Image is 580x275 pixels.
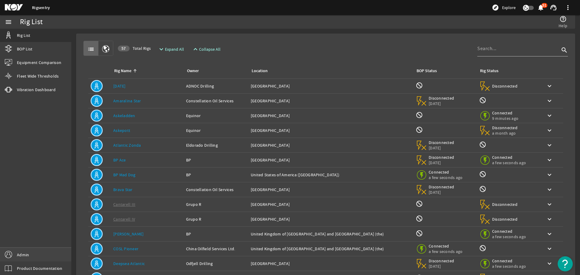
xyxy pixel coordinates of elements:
[251,142,411,148] div: [GEOGRAPHIC_DATA]
[17,59,61,66] span: Equipment Comparison
[87,46,95,53] mat-icon: list
[118,45,151,51] span: Total Rigs
[416,200,423,207] mat-icon: BOP Monitoring not available for this rig
[251,68,408,74] div: Location
[113,187,133,192] a: Brava Star
[251,113,411,119] div: [GEOGRAPHIC_DATA]
[558,256,573,271] button: Open Resource Center
[155,44,186,55] button: Expand All
[114,68,131,74] div: Rig Name
[17,46,32,52] span: BOP List
[251,172,411,178] div: United States of America ([GEOGRAPHIC_DATA])
[429,184,454,190] span: Disconnected
[187,68,199,74] div: Owner
[480,68,498,74] div: Rig Status
[429,160,454,165] span: [DATE]
[429,249,462,254] span: a few seconds ago
[561,0,575,15] button: more_vert
[252,68,268,74] div: Location
[429,155,454,160] span: Disconnected
[113,83,126,89] a: [DATE]
[492,160,526,165] span: a few seconds ago
[113,68,179,74] div: Rig Name
[429,145,454,151] span: [DATE]
[546,230,553,238] mat-icon: keyboard_arrow_down
[477,45,559,52] input: Search...
[186,172,246,178] div: BP
[502,5,516,11] span: Explore
[546,127,553,134] mat-icon: keyboard_arrow_down
[113,98,141,104] a: Amaralina Star
[479,185,486,193] mat-icon: Rig Monitoring not available for this rig
[429,258,454,264] span: Disconnected
[251,216,411,222] div: [GEOGRAPHIC_DATA]
[559,15,567,23] mat-icon: help_outline
[416,111,423,119] mat-icon: BOP Monitoring not available for this rig
[429,175,462,180] span: a few seconds ago
[186,142,246,148] div: Eldorado Drilling
[492,83,518,89] span: Disconnected
[186,261,246,267] div: Odfjell Drilling
[17,73,59,79] span: Fleet Wide Thresholds
[417,68,437,74] div: BOP Status
[537,4,544,11] mat-icon: notifications
[251,201,411,207] div: [GEOGRAPHIC_DATA]
[546,245,553,252] mat-icon: keyboard_arrow_down
[113,172,136,177] a: BP Mad Dog
[492,264,526,269] span: a few seconds ago
[550,4,557,11] mat-icon: support_agent
[546,156,553,164] mat-icon: keyboard_arrow_down
[186,201,246,207] div: Grupo R
[479,245,486,252] mat-icon: Rig Monitoring not available for this rig
[416,82,423,89] mat-icon: BOP Monitoring not available for this rig
[158,46,163,53] mat-icon: expand_more
[479,171,486,178] mat-icon: Rig Monitoring not available for this rig
[561,46,568,54] i: search
[429,243,462,249] span: Connected
[186,127,246,133] div: Equinor
[251,246,411,252] div: United Kingdom of [GEOGRAPHIC_DATA] and [GEOGRAPHIC_DATA] (the)
[546,260,553,267] mat-icon: keyboard_arrow_down
[186,216,246,222] div: Grupo R
[186,157,246,163] div: BP
[546,216,553,223] mat-icon: keyboard_arrow_down
[189,44,223,55] button: Collapse All
[492,258,526,264] span: Connected
[113,231,143,237] a: [PERSON_NAME]
[251,157,411,163] div: [GEOGRAPHIC_DATA]
[492,130,518,136] span: a month ago
[492,4,499,11] mat-icon: explore
[32,5,50,11] a: Rigsentry
[429,101,454,106] span: [DATE]
[251,98,411,104] div: [GEOGRAPHIC_DATA]
[537,5,544,11] button: 51
[492,125,518,130] span: Disconnected
[546,112,553,119] mat-icon: keyboard_arrow_down
[17,265,62,271] span: Product Documentation
[492,216,518,222] span: Disconnected
[17,252,29,258] span: Admin
[199,46,221,52] span: Collapse All
[186,83,246,89] div: ADNOC Drilling
[186,98,246,104] div: Constellation Oil Services
[492,229,526,234] span: Connected
[546,171,553,178] mat-icon: keyboard_arrow_down
[251,83,411,89] div: [GEOGRAPHIC_DATA]
[429,140,454,145] span: Disconnected
[113,128,130,133] a: Askepott
[5,18,12,26] mat-icon: menu
[113,113,135,118] a: Askeladden
[429,264,454,269] span: [DATE]
[546,201,553,208] mat-icon: keyboard_arrow_down
[479,141,486,148] mat-icon: Rig Monitoring not available for this rig
[489,3,518,12] button: Explore
[546,82,553,90] mat-icon: keyboard_arrow_down
[479,97,486,104] mat-icon: Rig Monitoring not available for this rig
[251,231,411,237] div: United Kingdom of [GEOGRAPHIC_DATA] and [GEOGRAPHIC_DATA] (the)
[559,23,567,29] span: Help
[429,169,462,175] span: Connected
[416,215,423,222] mat-icon: BOP Monitoring not available for this rig
[113,246,138,251] a: COSL Pioneer
[251,187,411,193] div: [GEOGRAPHIC_DATA]
[492,155,526,160] span: Connected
